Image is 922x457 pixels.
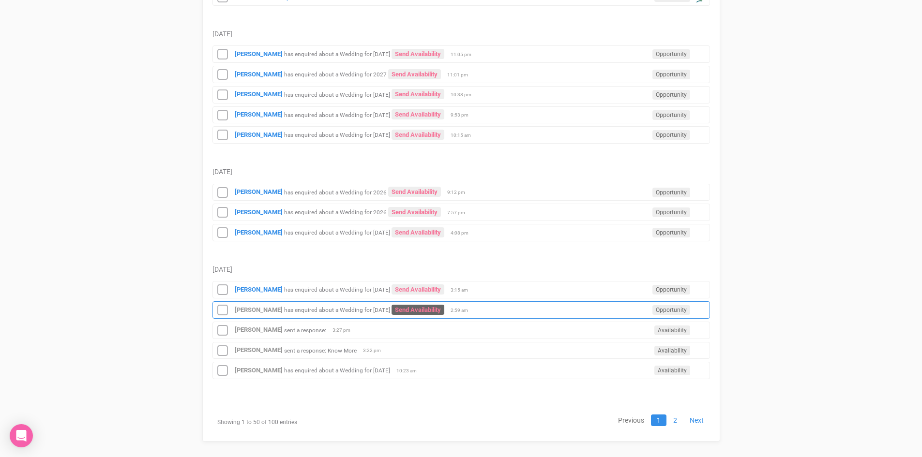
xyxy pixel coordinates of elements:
[651,414,666,426] a: 1
[652,228,690,237] span: Opportunity
[652,285,690,295] span: Opportunity
[392,49,444,59] a: Send Availability
[235,208,283,216] a: [PERSON_NAME]
[235,50,283,58] a: [PERSON_NAME]
[284,91,390,98] small: has enquired about a Wedding for [DATE]
[451,51,475,58] span: 11:05 pm
[212,413,369,431] div: Showing 1 to 50 of 100 entries
[667,414,683,426] a: 2
[284,307,390,313] small: has enquired about a Wedding for [DATE]
[235,346,283,354] a: [PERSON_NAME]
[612,414,650,426] a: Previous
[684,414,710,426] a: Next
[392,130,444,140] a: Send Availability
[392,89,444,99] a: Send Availability
[388,69,441,79] a: Send Availability
[284,132,390,138] small: has enquired about a Wedding for [DATE]
[235,71,283,78] a: [PERSON_NAME]
[235,229,283,236] a: [PERSON_NAME]
[447,72,471,78] span: 11:01 pm
[235,367,283,374] a: [PERSON_NAME]
[654,366,690,375] span: Availability
[652,49,690,59] span: Opportunity
[652,305,690,315] span: Opportunity
[451,307,475,314] span: 2:59 am
[333,327,357,334] span: 3:27 pm
[235,326,283,333] a: [PERSON_NAME]
[396,368,421,374] span: 10:23 am
[654,346,690,355] span: Availability
[212,168,710,176] h5: [DATE]
[451,91,475,98] span: 10:38 pm
[652,130,690,140] span: Opportunity
[447,189,471,196] span: 9:12 pm
[284,326,326,333] small: sent a response:
[235,90,283,98] a: [PERSON_NAME]
[451,112,475,118] span: 9:53 pm
[451,132,475,139] span: 10:15 am
[392,305,444,315] a: Send Availability
[284,189,387,195] small: has enquired about a Wedding for 2026
[652,70,690,79] span: Opportunity
[392,227,444,237] a: Send Availability
[451,230,475,236] span: 4:08 pm
[447,209,471,216] span: 7:57 pm
[652,110,690,120] span: Opportunity
[284,229,390,236] small: has enquired about a Wedding for [DATE]
[235,131,283,138] a: [PERSON_NAME]
[235,111,283,118] a: [PERSON_NAME]
[451,287,475,294] span: 3:15 am
[392,284,444,295] a: Send Availability
[284,71,387,78] small: has enquired about a Wedding for 2027
[388,207,441,217] a: Send Availability
[363,347,387,354] span: 3:22 pm
[388,187,441,197] a: Send Availability
[654,325,690,335] span: Availability
[235,188,283,195] a: [PERSON_NAME]
[284,367,390,374] small: has enquired about a Wedding for [DATE]
[652,188,690,197] span: Opportunity
[284,286,390,293] small: has enquired about a Wedding for [DATE]
[212,266,710,273] h5: [DATE]
[284,347,357,354] small: sent a response: Know More
[652,90,690,100] span: Opportunity
[235,286,283,293] a: [PERSON_NAME]
[652,207,690,217] span: Opportunity
[235,306,283,313] a: [PERSON_NAME]
[284,209,387,216] small: has enquired about a Wedding for 2026
[212,30,710,38] h5: [DATE]
[10,424,33,447] div: Open Intercom Messenger
[392,109,444,119] a: Send Availability
[284,111,390,118] small: has enquired about a Wedding for [DATE]
[284,51,390,58] small: has enquired about a Wedding for [DATE]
